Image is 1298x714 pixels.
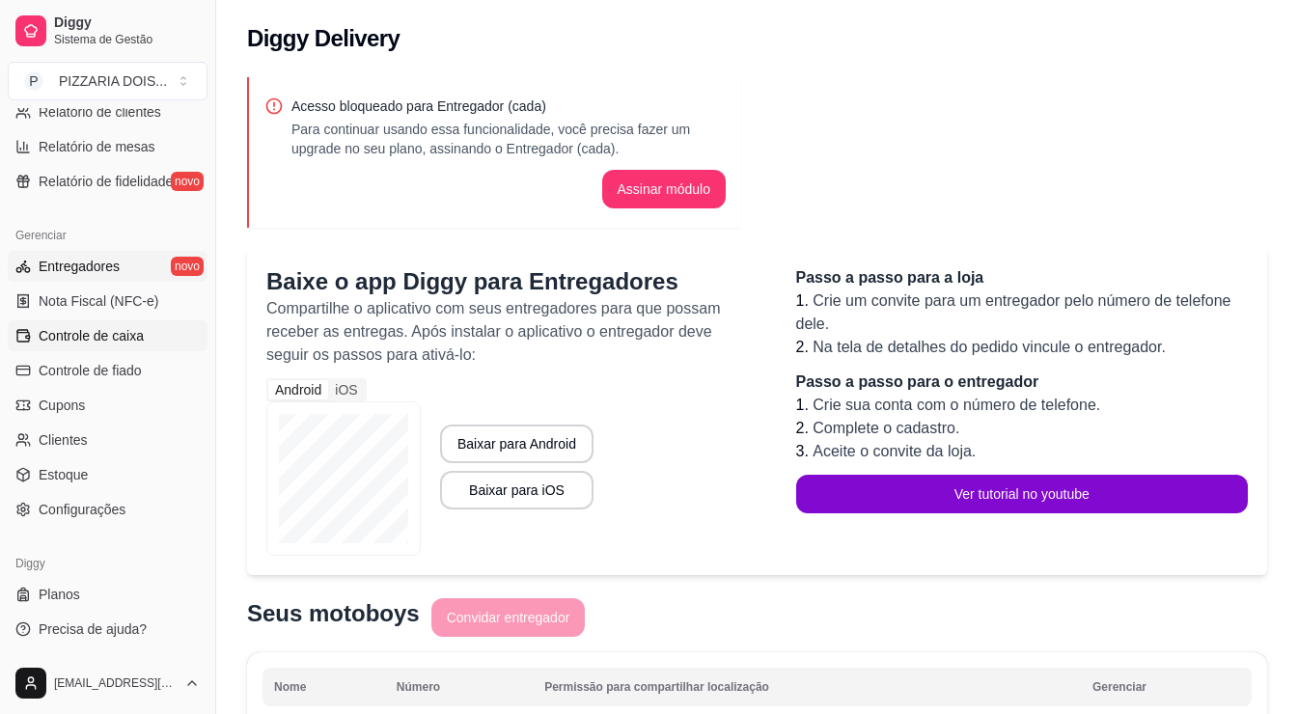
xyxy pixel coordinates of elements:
a: Relatório de fidelidadenovo [8,166,207,197]
p: Passo a passo para o entregador [796,371,1249,394]
a: Cupons [8,390,207,421]
span: Diggy [54,14,200,32]
div: Gerenciar [8,220,207,251]
span: Nota Fiscal (NFC-e) [39,291,158,311]
a: Estoque [8,459,207,490]
span: Complete o cadastro. [813,420,959,436]
span: Relatório de fidelidade [39,172,173,191]
p: Baixe o app Diggy para Entregadores [266,266,758,297]
a: Controle de fiado [8,355,207,386]
span: Relatório de mesas [39,137,155,156]
div: Android [268,380,328,399]
a: Nota Fiscal (NFC-e) [8,286,207,316]
span: P [24,71,43,91]
span: Controle de fiado [39,361,142,380]
a: Clientes [8,425,207,455]
button: [EMAIL_ADDRESS][DOMAIN_NAME] [8,660,207,706]
span: Planos [39,585,80,604]
span: Controle de caixa [39,326,144,345]
li: 2. [796,336,1249,359]
span: Aceite o convite da loja. [813,443,976,459]
div: Diggy [8,548,207,579]
span: [EMAIL_ADDRESS][DOMAIN_NAME] [54,675,177,691]
div: PIZZARIA DOIS ... [59,71,167,91]
span: Precisa de ajuda? [39,619,147,639]
span: Crie um convite para um entregador pelo número de telefone dele. [796,292,1231,332]
button: Baixar para iOS [440,471,594,509]
a: DiggySistema de Gestão [8,8,207,54]
th: Gerenciar [1081,668,1252,706]
li: 1. [796,394,1249,417]
span: Relatório de clientes [39,102,161,122]
span: Na tela de detalhes do pedido vincule o entregador. [813,339,1166,355]
button: Select a team [8,62,207,100]
th: Nome [262,668,385,706]
p: Passo a passo para a loja [796,266,1249,289]
p: Para continuar usando essa funcionalidade, você precisa fazer um upgrade no seu plano, assinando ... [291,120,726,158]
a: Configurações [8,494,207,525]
a: Planos [8,579,207,610]
li: 2. [796,417,1249,440]
a: Precisa de ajuda? [8,614,207,645]
button: Baixar para Android [440,425,594,463]
span: Crie sua conta com o número de telefone. [813,397,1100,413]
a: Entregadoresnovo [8,251,207,282]
p: Seus motoboys [247,598,420,629]
th: Permissão para compartilhar localização [533,668,1081,706]
p: Acesso bloqueado para Entregador (cada) [291,96,726,116]
th: Número [385,668,533,706]
span: Estoque [39,465,88,484]
span: Configurações [39,500,125,519]
button: Ver tutorial no youtube [796,475,1249,513]
span: Entregadores [39,257,120,276]
p: Compartilhe o aplicativo com seus entregadores para que possam receber as entregas. Após instalar... [266,297,758,367]
a: Relatório de clientes [8,96,207,127]
button: Assinar módulo [602,170,727,208]
li: 3. [796,440,1249,463]
a: Relatório de mesas [8,131,207,162]
h2: Diggy Delivery [247,23,400,54]
li: 1. [796,289,1249,336]
span: Sistema de Gestão [54,32,200,47]
span: Cupons [39,396,85,415]
span: Clientes [39,430,88,450]
a: Controle de caixa [8,320,207,351]
div: iOS [328,380,364,399]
